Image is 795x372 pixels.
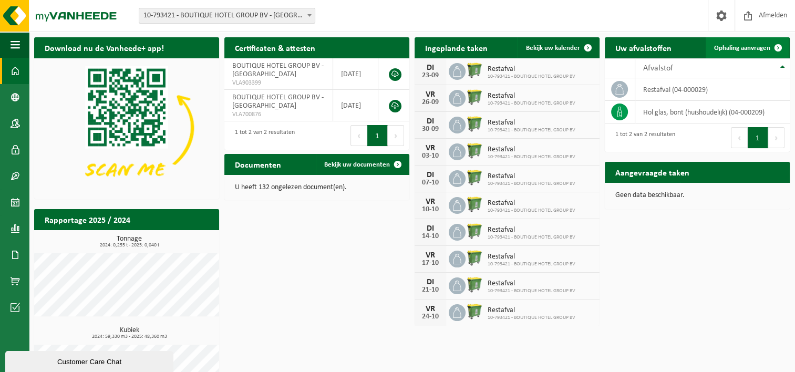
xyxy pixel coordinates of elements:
[230,124,295,147] div: 1 tot 2 van 2 resultaten
[39,334,219,339] span: 2024: 59,330 m3 - 2025: 48,360 m3
[5,349,175,372] iframe: chat widget
[141,230,218,251] a: Bekijk rapportage
[488,146,575,154] span: Restafval
[466,88,483,106] img: WB-0770-HPE-GN-50
[420,278,441,286] div: DI
[39,235,219,248] h3: Tonnage
[488,74,575,80] span: 10-793421 - BOUTIQUE HOTEL GROUP BV
[488,261,575,267] span: 10-793421 - BOUTIQUE HOTEL GROUP BV
[488,172,575,181] span: Restafval
[350,125,367,146] button: Previous
[420,99,441,106] div: 26-09
[420,117,441,126] div: DI
[488,199,575,208] span: Restafval
[415,37,498,58] h2: Ingeplande taken
[466,61,483,79] img: WB-0770-HPE-GN-50
[488,306,575,315] span: Restafval
[466,195,483,213] img: WB-0770-HPE-GN-50
[420,152,441,160] div: 03-10
[235,184,399,191] p: U heeft 132 ongelezen document(en).
[420,90,441,99] div: VR
[610,126,675,149] div: 1 tot 2 van 2 resultaten
[748,127,768,148] button: 1
[224,37,326,58] h2: Certificaten & attesten
[420,179,441,187] div: 07-10
[526,45,580,51] span: Bekijk uw kalender
[420,233,441,240] div: 14-10
[388,125,404,146] button: Next
[420,251,441,260] div: VR
[420,260,441,267] div: 17-10
[615,192,779,199] p: Geen data beschikbaar.
[488,100,575,107] span: 10-793421 - BOUTIQUE HOTEL GROUP BV
[488,181,575,187] span: 10-793421 - BOUTIQUE HOTEL GROUP BV
[420,64,441,72] div: DI
[488,208,575,214] span: 10-793421 - BOUTIQUE HOTEL GROUP BV
[333,58,378,90] td: [DATE]
[605,37,682,58] h2: Uw afvalstoffen
[39,243,219,248] span: 2024: 0,255 t - 2025: 0,040 t
[34,58,219,197] img: Download de VHEPlus App
[488,154,575,160] span: 10-793421 - BOUTIQUE HOTEL GROUP BV
[34,37,174,58] h2: Download nu de Vanheede+ app!
[224,154,292,174] h2: Documenten
[420,72,441,79] div: 23-09
[466,115,483,133] img: WB-0770-HPE-GN-50
[232,79,325,87] span: VLA903399
[466,142,483,160] img: WB-0770-HPE-GN-50
[488,92,575,100] span: Restafval
[333,90,378,121] td: [DATE]
[420,198,441,206] div: VR
[420,144,441,152] div: VR
[420,305,441,313] div: VR
[488,315,575,321] span: 10-793421 - BOUTIQUE HOTEL GROUP BV
[518,37,598,58] a: Bekijk uw kalender
[466,276,483,294] img: WB-0770-HPE-GN-50
[635,101,790,123] td: hol glas, bont (huishoudelijk) (04-000209)
[420,313,441,321] div: 24-10
[232,62,324,78] span: BOUTIQUE HOTEL GROUP BV - [GEOGRAPHIC_DATA]
[466,303,483,321] img: WB-0770-HPE-GN-50
[635,78,790,101] td: restafval (04-000029)
[466,169,483,187] img: WB-0770-HPE-GN-50
[232,94,324,110] span: BOUTIQUE HOTEL GROUP BV - [GEOGRAPHIC_DATA]
[139,8,315,24] span: 10-793421 - BOUTIQUE HOTEL GROUP BV - BRUGGE
[605,162,700,182] h2: Aangevraagde taken
[420,171,441,179] div: DI
[466,222,483,240] img: WB-0770-HPE-GN-50
[466,249,483,267] img: WB-0770-HPE-GN-50
[706,37,789,58] a: Ophaling aanvragen
[488,65,575,74] span: Restafval
[420,206,441,213] div: 10-10
[34,209,141,230] h2: Rapportage 2025 / 2024
[731,127,748,148] button: Previous
[420,126,441,133] div: 30-09
[232,110,325,119] span: VLA700876
[488,226,575,234] span: Restafval
[488,280,575,288] span: Restafval
[367,125,388,146] button: 1
[39,327,219,339] h3: Kubiek
[420,224,441,233] div: DI
[643,64,673,73] span: Afvalstof
[714,45,770,51] span: Ophaling aanvragen
[488,288,575,294] span: 10-793421 - BOUTIQUE HOTEL GROUP BV
[488,234,575,241] span: 10-793421 - BOUTIQUE HOTEL GROUP BV
[768,127,784,148] button: Next
[488,127,575,133] span: 10-793421 - BOUTIQUE HOTEL GROUP BV
[316,154,408,175] a: Bekijk uw documenten
[420,286,441,294] div: 21-10
[139,8,315,23] span: 10-793421 - BOUTIQUE HOTEL GROUP BV - BRUGGE
[324,161,390,168] span: Bekijk uw documenten
[488,119,575,127] span: Restafval
[488,253,575,261] span: Restafval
